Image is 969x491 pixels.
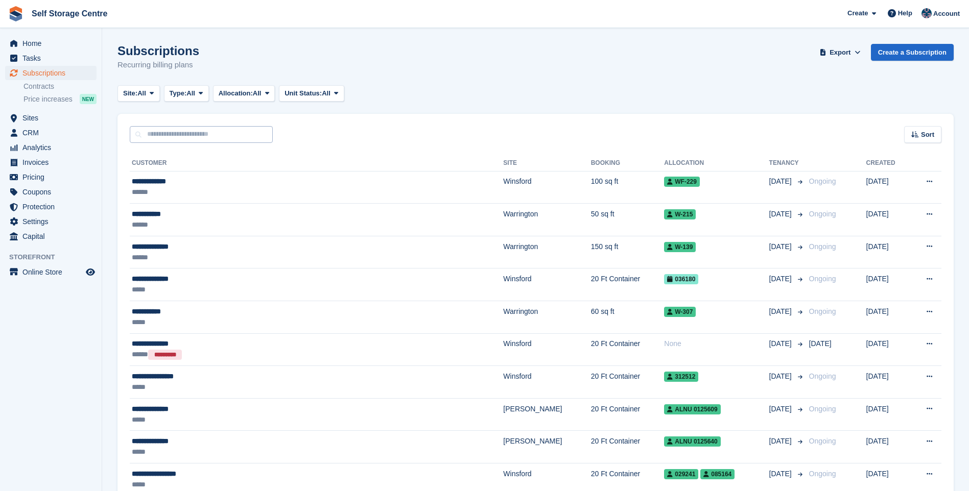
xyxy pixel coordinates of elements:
[117,44,199,58] h1: Subscriptions
[186,88,195,99] span: All
[22,200,84,214] span: Protection
[22,140,84,155] span: Analytics
[9,252,102,262] span: Storefront
[117,85,160,102] button: Site: All
[23,94,73,104] span: Price increases
[130,155,503,171] th: Customer
[285,88,322,99] span: Unit Status:
[591,431,665,463] td: 20 Ft Container
[866,366,910,399] td: [DATE]
[664,177,700,187] span: WF-229
[591,366,665,399] td: 20 Ft Container
[503,398,590,431] td: [PERSON_NAME]
[664,404,720,414] span: ALNU 0125609
[5,200,97,214] a: menu
[22,66,84,80] span: Subscriptions
[830,47,850,58] span: Export
[664,436,720,447] span: ALNU 0125640
[921,8,932,18] img: Clair Cole
[22,36,84,51] span: Home
[809,372,836,380] span: Ongoing
[22,229,84,243] span: Capital
[769,155,805,171] th: Tenancy
[866,398,910,431] td: [DATE]
[866,171,910,204] td: [DATE]
[769,209,794,219] span: [DATE]
[933,9,960,19] span: Account
[809,210,836,218] span: Ongoing
[769,274,794,284] span: [DATE]
[591,155,665,171] th: Booking
[700,469,735,479] span: 085164
[769,436,794,447] span: [DATE]
[84,266,97,278] a: Preview store
[5,155,97,169] a: menu
[769,404,794,414] span: [DATE]
[322,88,330,99] span: All
[503,431,590,463] td: [PERSON_NAME]
[22,170,84,184] span: Pricing
[170,88,187,99] span: Type:
[137,88,146,99] span: All
[22,155,84,169] span: Invoices
[117,59,199,71] p: Recurring billing plans
[866,268,910,301] td: [DATE]
[591,301,665,334] td: 60 sq ft
[503,236,590,268] td: Warrington
[591,333,665,366] td: 20 Ft Container
[22,265,84,279] span: Online Store
[769,371,794,382] span: [DATE]
[5,126,97,140] a: menu
[664,209,696,219] span: W-215
[22,126,84,140] span: CRM
[769,338,794,349] span: [DATE]
[5,111,97,125] a: menu
[5,36,97,51] a: menu
[809,177,836,185] span: Ongoing
[921,130,934,140] span: Sort
[809,307,836,315] span: Ongoing
[279,85,344,102] button: Unit Status: All
[23,82,97,91] a: Contracts
[847,8,868,18] span: Create
[22,51,84,65] span: Tasks
[503,171,590,204] td: Winsford
[866,301,910,334] td: [DATE]
[664,274,698,284] span: 036180
[5,185,97,199] a: menu
[809,437,836,445] span: Ongoing
[5,170,97,184] a: menu
[123,88,137,99] span: Site:
[866,236,910,268] td: [DATE]
[503,301,590,334] td: Warrington
[866,155,910,171] th: Created
[164,85,209,102] button: Type: All
[5,229,97,243] a: menu
[664,338,769,349] div: None
[809,339,832,348] span: [DATE]
[591,236,665,268] td: 150 sq ft
[664,307,696,317] span: W-307
[28,5,111,22] a: Self Storage Centre
[213,85,275,102] button: Allocation: All
[503,204,590,236] td: Warrington
[664,469,698,479] span: 029241
[866,431,910,463] td: [DATE]
[591,398,665,431] td: 20 Ft Container
[866,204,910,236] td: [DATE]
[769,306,794,317] span: [DATE]
[591,204,665,236] td: 50 sq ft
[769,176,794,187] span: [DATE]
[253,88,262,99] span: All
[5,140,97,155] a: menu
[809,470,836,478] span: Ongoing
[809,275,836,283] span: Ongoing
[664,155,769,171] th: Allocation
[866,333,910,366] td: [DATE]
[5,265,97,279] a: menu
[22,111,84,125] span: Sites
[5,66,97,80] a: menu
[80,94,97,104] div: NEW
[591,171,665,204] td: 100 sq ft
[664,372,698,382] span: 312512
